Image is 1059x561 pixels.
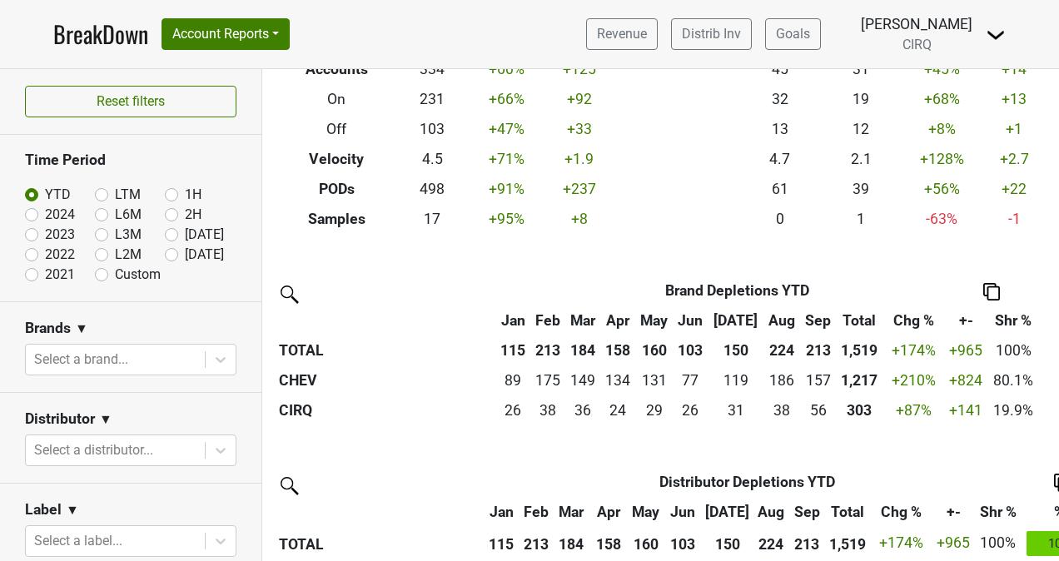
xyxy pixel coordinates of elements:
[590,527,628,560] th: 158
[988,305,1039,335] th: Shr %: activate to sort column ascending
[115,245,142,265] label: L2M
[275,335,495,365] th: TOTAL
[275,204,398,234] th: Samples
[534,400,561,421] div: 38
[664,497,702,527] th: Jun: activate to sort column ascending
[398,54,466,84] td: 334
[275,305,495,335] th: &nbsp;: activate to sort column ascending
[708,335,763,365] th: 150
[275,174,398,204] th: PODs
[739,84,820,114] td: 32
[553,497,590,527] th: Mar: activate to sort column ascending
[836,305,883,335] th: Total: activate to sort column ascending
[821,204,902,234] td: 1
[768,400,797,421] div: 38
[804,400,832,421] div: 56
[275,527,483,560] th: TOTAL
[604,400,631,421] div: 24
[639,400,669,421] div: 29
[937,534,970,551] span: +965
[982,144,1047,174] td: +2.7
[677,370,704,391] div: 77
[739,54,820,84] td: 45
[635,335,673,365] th: 160
[949,342,982,359] span: +965
[275,395,495,425] th: CIRQ
[483,527,520,560] th: 115
[800,395,836,425] td: 56.25
[45,205,75,225] label: 2024
[275,54,398,84] th: Accounts
[275,280,301,306] img: filter
[671,18,752,50] a: Distrib Inv
[702,497,754,527] th: Jul: activate to sort column ascending
[712,400,759,421] div: 31
[600,305,635,335] th: Apr: activate to sort column ascending
[547,54,611,84] td: +125
[836,365,883,395] th: 1216.703
[45,265,75,285] label: 2021
[800,305,836,335] th: Sep: activate to sort column ascending
[398,84,466,114] td: 231
[162,18,290,50] button: Account Reports
[825,527,870,560] th: 1,519
[800,335,836,365] th: 213
[763,335,800,365] th: 224
[495,335,530,365] th: 115
[982,84,1047,114] td: +13
[673,335,708,365] th: 103
[25,151,236,169] h3: Time Period
[25,410,95,428] h3: Distributor
[635,395,673,425] td: 28.999
[275,144,398,174] th: Velocity
[982,114,1047,144] td: +1
[983,283,1000,300] img: Copy to clipboard
[753,497,788,527] th: Aug: activate to sort column ascending
[115,205,142,225] label: L6M
[902,204,982,234] td: -63 %
[825,497,870,527] th: Total: activate to sort column ascending
[821,54,902,84] td: 31
[495,365,530,395] td: 89.338
[75,319,88,339] span: ▼
[398,174,466,204] td: 498
[25,501,62,519] h3: Label
[892,342,936,359] span: +174%
[739,144,820,174] td: 4.7
[821,114,902,144] td: 12
[902,144,982,174] td: +128 %
[986,25,1006,45] img: Dropdown Menu
[739,114,820,144] td: 13
[708,365,763,395] td: 118.988
[763,395,800,425] td: 38
[836,395,883,425] th: 302.763
[902,54,982,84] td: +45 %
[565,365,600,395] td: 148.66
[988,335,1039,365] td: 100%
[275,365,495,395] th: CHEV
[600,365,635,395] td: 133.843
[902,174,982,204] td: +56 %
[883,365,944,395] td: +210 %
[398,144,466,174] td: 4.5
[982,54,1047,84] td: +14
[565,305,600,335] th: Mar: activate to sort column ascending
[466,114,547,144] td: +47 %
[530,276,944,305] th: Brand Depletions YTD
[712,370,759,391] div: 119
[185,225,224,245] label: [DATE]
[708,305,763,335] th: Jul: activate to sort column ascending
[836,335,883,365] th: 1,519
[547,84,611,114] td: +92
[763,305,800,335] th: Aug: activate to sort column ascending
[821,84,902,114] td: 19
[586,18,658,50] a: Revenue
[25,86,236,117] button: Reset filters
[788,497,826,527] th: Sep: activate to sort column ascending
[974,497,1022,527] th: Shr %: activate to sort column ascending
[553,527,590,560] th: 184
[800,365,836,395] td: 156.921
[673,305,708,335] th: Jun: activate to sort column ascending
[763,365,800,395] td: 185.668
[879,534,923,551] span: +174%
